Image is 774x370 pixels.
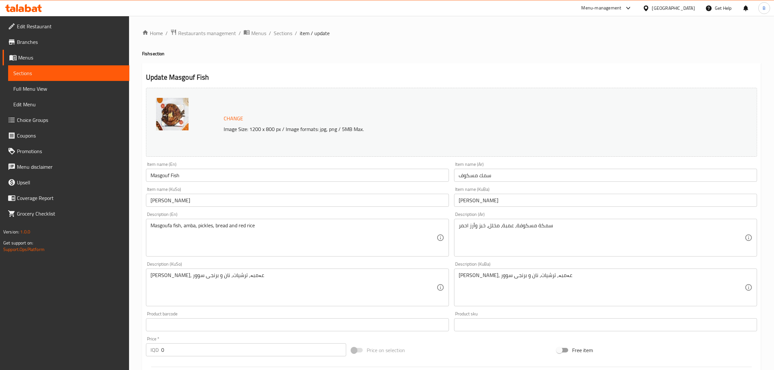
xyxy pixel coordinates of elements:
span: Branches [17,38,124,46]
a: Edit Restaurant [3,19,129,34]
textarea: [PERSON_NAME]، عەمبە، ترشیات، نان و برنجی سوور [459,272,745,303]
button: Change [221,112,246,125]
img: %D8%B3%D9%85%D9%83_%D9%85%D8%B3%D9%83%D9%88%D9%81638681561333736107.jpg [156,98,189,130]
a: Branches [3,34,129,50]
a: Grocery Checklist [3,206,129,221]
span: Menu disclaimer [17,163,124,171]
li: / [295,29,297,37]
textarea: [PERSON_NAME]، عەمبە، ترشیات، نان و برنجی سوور [151,272,437,303]
input: Enter name Ar [454,169,757,182]
span: Get support on: [3,239,33,247]
a: Menu disclaimer [3,159,129,175]
a: Menus [243,29,266,37]
h4: Fish section [142,50,761,57]
span: Coverage Report [17,194,124,202]
span: Edit Menu [13,100,124,108]
span: Coupons [17,132,124,139]
a: Sections [274,29,292,37]
p: Image Size: 1200 x 800 px / Image formats: jpg, png / 5MB Max. [221,125,664,133]
a: Support.OpsPlatform [3,245,45,254]
input: Please enter price [161,343,346,356]
span: Free item [572,346,593,354]
a: Sections [8,65,129,81]
span: Promotions [17,147,124,155]
span: Edit Restaurant [17,22,124,30]
input: Enter name KuBa [454,194,757,207]
span: 1.0.0 [20,228,30,236]
span: Price on selection [367,346,405,354]
a: Restaurants management [170,29,236,37]
span: item / update [300,29,330,37]
span: Choice Groups [17,116,124,124]
span: B [763,5,766,12]
input: Enter name En [146,169,449,182]
a: Home [142,29,163,37]
textarea: Masgoufa fish, amba, pickles, bread and red rice [151,222,437,253]
span: Sections [13,69,124,77]
div: [GEOGRAPHIC_DATA] [652,5,695,12]
span: Full Menu View [13,85,124,93]
a: Choice Groups [3,112,129,128]
span: Upsell [17,178,124,186]
a: Full Menu View [8,81,129,97]
p: IQD [151,346,159,354]
li: / [165,29,168,37]
span: Restaurants management [178,29,236,37]
span: Version: [3,228,19,236]
h2: Update Masgouf Fish [146,73,757,82]
nav: breadcrumb [142,29,761,37]
a: Upsell [3,175,129,190]
a: Coverage Report [3,190,129,206]
a: Edit Menu [8,97,129,112]
input: Enter name KuSo [146,194,449,207]
span: Menus [251,29,266,37]
input: Please enter product barcode [146,318,449,331]
a: Menus [3,50,129,65]
span: Grocery Checklist [17,210,124,218]
input: Please enter product sku [454,318,757,331]
a: Promotions [3,143,129,159]
textarea: سمكة مسكوفة، عمبة، مخلل، خبز وأرز احمر [459,222,745,253]
div: Menu-management [582,4,622,12]
a: Coupons [3,128,129,143]
li: / [239,29,241,37]
span: Change [224,114,243,123]
span: Menus [18,54,124,61]
li: / [269,29,271,37]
